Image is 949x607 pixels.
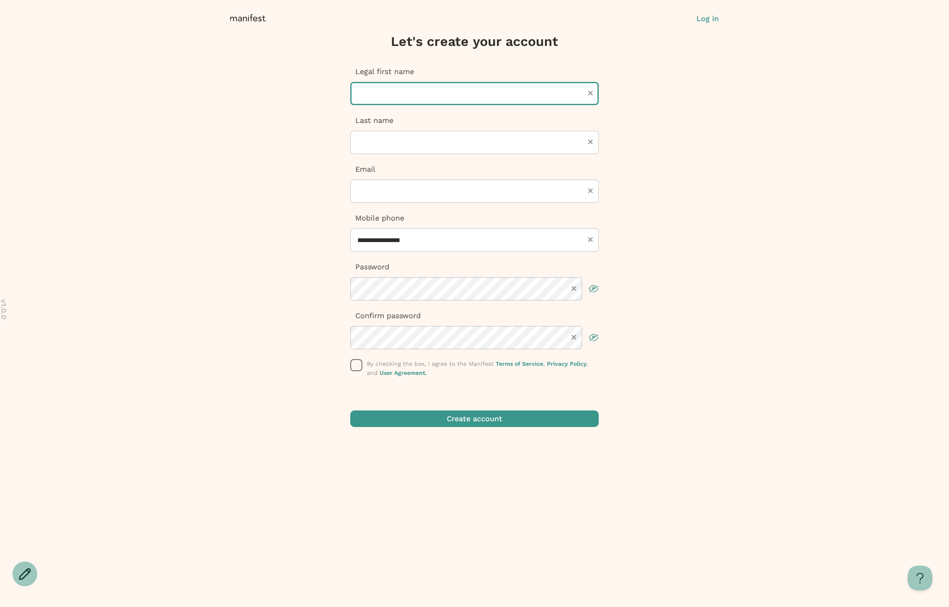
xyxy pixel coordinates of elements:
p: Confirm password [350,310,599,321]
p: Last name [350,115,599,126]
button: Log in [696,13,719,24]
p: Mobile phone [350,213,599,223]
p: Password [350,262,599,272]
h3: Let's create your account [350,33,599,50]
a: Privacy Policy [547,360,587,367]
p: Legal first name [350,66,599,77]
a: Terms of Service [496,360,543,367]
iframe: Help Scout Beacon - Open [908,566,932,590]
a: User Agreement. [380,369,427,376]
span: By checking the box, I agree to the Manifest , , and [367,360,588,376]
p: Email [350,164,599,175]
button: Create account [350,410,599,427]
